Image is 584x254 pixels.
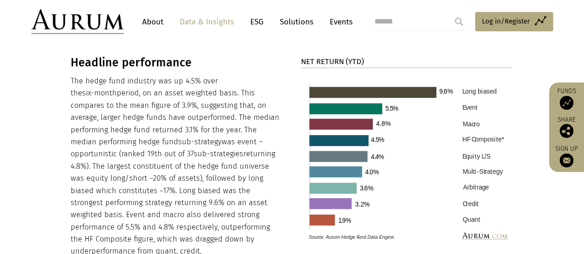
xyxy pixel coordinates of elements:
[71,56,281,70] h3: Headline performance
[450,12,468,31] input: Submit
[560,124,573,138] img: Share this post
[138,13,168,30] a: About
[175,13,239,30] a: Data & Insights
[554,145,579,167] a: Sign up
[275,13,318,30] a: Solutions
[560,154,573,167] img: Sign up to our newsletter
[194,149,243,158] span: sub-strategies
[325,13,353,30] a: Events
[475,12,553,31] a: Log in/Register
[178,137,222,146] span: sub-strategy
[554,87,579,110] a: Funds
[31,9,124,34] img: Aurum
[560,96,573,110] img: Access Funds
[482,16,530,27] span: Log in/Register
[301,57,364,66] strong: NET RETURN (YTD)
[246,13,268,30] a: ESG
[554,117,579,138] div: Share
[82,89,117,97] span: six-month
